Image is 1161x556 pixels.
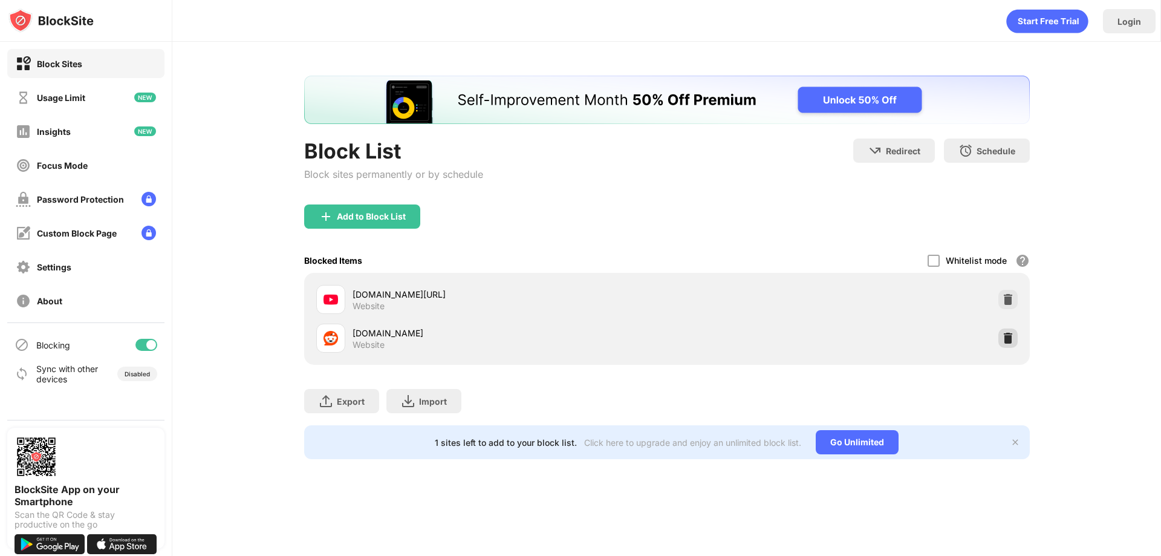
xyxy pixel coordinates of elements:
div: Block sites permanently or by schedule [304,168,483,180]
img: download-on-the-app-store.svg [87,534,157,554]
div: Whitelist mode [946,255,1007,266]
div: Go Unlimited [816,430,899,454]
div: Disabled [125,370,150,378]
img: new-icon.svg [134,93,156,102]
div: Block Sites [37,59,82,69]
img: new-icon.svg [134,126,156,136]
div: Website [353,339,385,350]
img: blocking-icon.svg [15,338,29,352]
div: Import [419,396,447,407]
div: Password Protection [37,194,124,204]
img: insights-off.svg [16,124,31,139]
div: Usage Limit [37,93,85,103]
div: Settings [37,262,71,272]
iframe: Banner [304,76,1030,124]
img: sync-icon.svg [15,367,29,381]
div: Insights [37,126,71,137]
div: BlockSite App on your Smartphone [15,483,157,508]
div: Login [1117,16,1141,27]
div: 1 sites left to add to your block list. [435,437,577,448]
img: lock-menu.svg [141,192,156,206]
div: Blocking [36,340,70,350]
img: options-page-qr-code.png [15,435,58,479]
div: Scan the QR Code & stay productive on the go [15,510,157,529]
img: block-on.svg [16,56,31,71]
div: Block List [304,139,483,163]
div: Blocked Items [304,255,362,266]
div: Add to Block List [337,212,406,221]
div: About [37,296,62,306]
img: logo-blocksite.svg [8,8,94,33]
div: Focus Mode [37,160,88,171]
div: [DOMAIN_NAME] [353,327,667,339]
div: Click here to upgrade and enjoy an unlimited block list. [584,437,801,448]
div: [DOMAIN_NAME][URL] [353,288,667,301]
img: time-usage-off.svg [16,90,31,105]
img: favicons [324,331,338,345]
div: Schedule [977,146,1015,156]
img: settings-off.svg [16,260,31,275]
img: favicons [324,292,338,307]
img: customize-block-page-off.svg [16,226,31,241]
img: x-button.svg [1010,437,1020,447]
img: lock-menu.svg [141,226,156,240]
div: animation [1006,9,1088,33]
img: get-it-on-google-play.svg [15,534,85,554]
img: about-off.svg [16,293,31,309]
div: Custom Block Page [37,228,117,238]
img: focus-off.svg [16,158,31,173]
div: Sync with other devices [36,364,99,384]
div: Export [337,396,365,407]
img: password-protection-off.svg [16,192,31,207]
div: Redirect [886,146,920,156]
div: Website [353,301,385,312]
